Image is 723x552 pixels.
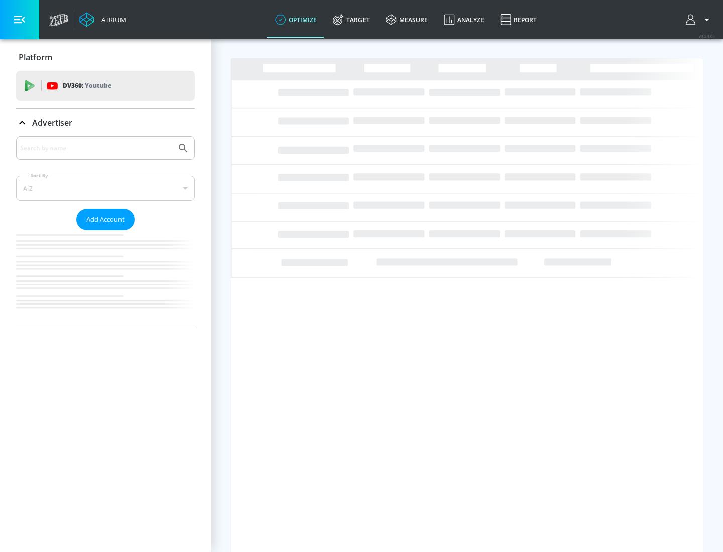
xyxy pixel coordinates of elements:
[76,209,135,230] button: Add Account
[16,136,195,328] div: Advertiser
[699,33,713,39] span: v 4.24.0
[267,2,325,38] a: optimize
[86,214,125,225] span: Add Account
[19,52,52,63] p: Platform
[79,12,126,27] a: Atrium
[32,117,72,128] p: Advertiser
[436,2,492,38] a: Analyze
[85,80,111,91] p: Youtube
[16,176,195,201] div: A-Z
[378,2,436,38] a: measure
[20,142,172,155] input: Search by name
[16,43,195,71] div: Platform
[63,80,111,91] p: DV360:
[325,2,378,38] a: Target
[492,2,545,38] a: Report
[97,15,126,24] div: Atrium
[29,172,50,179] label: Sort By
[16,230,195,328] nav: list of Advertiser
[16,71,195,101] div: DV360: Youtube
[16,109,195,137] div: Advertiser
